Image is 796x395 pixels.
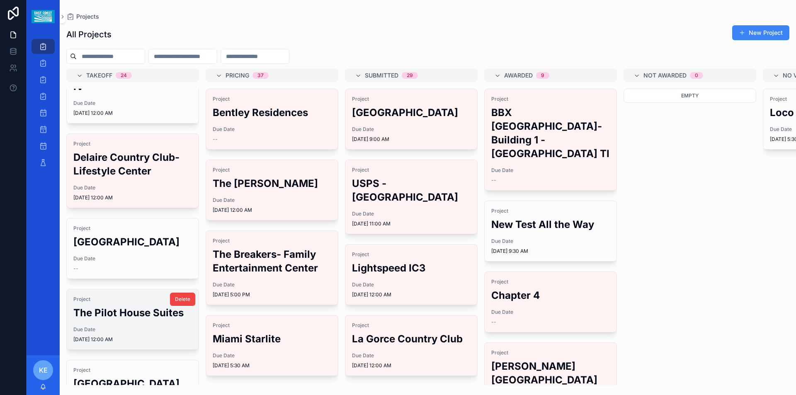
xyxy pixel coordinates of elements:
a: ProjectUSPS - [GEOGRAPHIC_DATA]Due Date[DATE] 11:00 AM [345,160,478,234]
h2: Chapter 4 [491,288,610,302]
a: ProjectBBX [GEOGRAPHIC_DATA]-Building 1 - [GEOGRAPHIC_DATA] TIDue Date-- [484,89,617,191]
span: [DATE] 9:00 AM [352,136,471,143]
span: Due Date [213,126,331,133]
h2: USPS - [GEOGRAPHIC_DATA] [352,177,471,204]
div: 0 [695,72,698,79]
span: Due Date [73,326,192,333]
span: [DATE] 12:00 AM [213,207,331,213]
span: KE [39,365,48,375]
span: [DATE] 12:00 AM [352,362,471,369]
span: Project [352,251,471,258]
span: Due Date [491,309,610,315]
h2: La Gorce Country Club [352,332,471,346]
div: 37 [257,72,264,79]
a: ProjectNew Test All the WayDue Date[DATE] 9:30 AM [484,201,617,262]
span: [DATE] 9:30 AM [491,248,610,254]
span: Project [73,141,192,147]
span: [DATE] 12:00 AM [352,291,471,298]
h2: [GEOGRAPHIC_DATA] [73,235,192,249]
h2: Delaire Country Club- Lifestyle Center [73,150,192,178]
span: Project [352,96,471,102]
span: [DATE] 12:00 AM [73,336,192,343]
img: App logo [32,10,54,23]
span: Project [352,322,471,329]
span: -- [213,136,218,143]
span: Due Date [491,167,610,174]
span: Pricing [226,71,249,80]
span: Project [213,237,331,244]
a: ProjectThe [PERSON_NAME]Due Date[DATE] 12:00 AM [206,160,338,221]
span: Due Date [73,100,192,107]
h2: New Test All the Way [491,218,610,231]
span: [DATE] 12:00 AM [73,194,192,201]
h2: The Breakers- Family Entertainment Center [213,247,331,275]
a: ProjectBentley ResidencesDue Date-- [206,89,338,150]
h1: All Projects [66,29,112,40]
a: Projects [66,12,99,21]
span: Due Date [352,126,471,133]
span: Project [491,96,610,102]
a: ProjectThe Breakers- Family Entertainment CenterDue Date[DATE] 5:00 PM [206,230,338,305]
span: Empty [681,92,699,99]
span: Delete [175,296,190,303]
span: Takeoff [86,71,112,80]
span: [DATE] 5:30 AM [213,362,331,369]
span: Not Awarded [643,71,687,80]
span: Project [491,208,610,214]
a: ProjectLa Gorce Country ClubDue Date[DATE] 12:00 AM [345,315,478,376]
span: Project [213,322,331,329]
div: 24 [121,72,127,79]
span: Project [491,349,610,356]
h2: [GEOGRAPHIC_DATA] [352,106,471,119]
span: Projects [76,12,99,21]
a: ProjectChapter 4Due Date-- [484,271,617,332]
span: Project [73,367,192,373]
span: Project [213,167,331,173]
span: Awarded [504,71,533,80]
span: [DATE] 5:00 PM [213,291,331,298]
span: Due Date [352,352,471,359]
h2: Lightspeed IC3 [352,261,471,275]
span: Project [491,279,610,285]
span: Project [352,167,471,173]
a: ProjectMiami StarliteDue Date[DATE] 5:30 AM [206,315,338,376]
span: -- [491,319,496,325]
h2: [GEOGRAPHIC_DATA] [73,377,192,390]
span: -- [491,177,496,184]
div: 29 [407,72,413,79]
div: 9 [541,72,544,79]
div: scrollable content [27,33,60,181]
span: Project [73,296,192,303]
span: Due Date [352,281,471,288]
h2: Bentley Residences [213,106,331,119]
h2: BBX [GEOGRAPHIC_DATA]-Building 1 - [GEOGRAPHIC_DATA] TI [491,106,610,160]
button: New Project [732,25,789,40]
span: Project [213,96,331,102]
span: Due Date [352,211,471,217]
h2: The [PERSON_NAME] [213,177,331,190]
span: Project [73,225,192,232]
span: [DATE] 12:00 AM [73,110,192,116]
a: Project[GEOGRAPHIC_DATA]Due Date[DATE] 9:00 AM [345,89,478,150]
span: Submitted [365,71,398,80]
span: Due Date [73,184,192,191]
h2: The Pilot House Suites [73,306,192,320]
span: Due Date [73,255,192,262]
a: ProjectLightspeed IC3Due Date[DATE] 12:00 AM [345,244,478,305]
a: ProjectThe Pilot House SuitesDue Date[DATE] 12:00 AMDelete [66,289,199,350]
button: Delete [170,293,195,306]
span: Due Date [213,352,331,359]
h2: Miami Starlite [213,332,331,346]
span: [DATE] 11:00 AM [352,221,471,227]
span: -- [73,265,78,272]
span: Due Date [213,197,331,204]
span: Due Date [491,238,610,245]
a: Project[GEOGRAPHIC_DATA]Due Date-- [66,218,199,279]
span: Due Date [213,281,331,288]
a: ProjectDelaire Country Club- Lifestyle CenterDue Date[DATE] 12:00 AM [66,133,199,208]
